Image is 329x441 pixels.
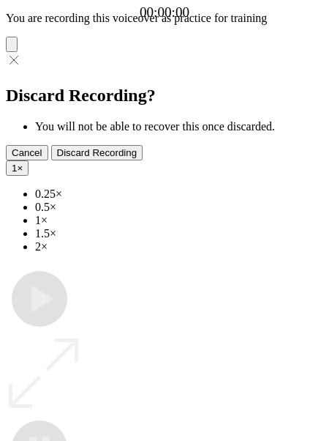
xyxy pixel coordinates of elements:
li: 0.25× [35,188,323,201]
li: 2× [35,240,323,253]
button: Cancel [6,145,48,160]
h2: Discard Recording? [6,86,323,105]
li: 1× [35,214,323,227]
button: 1× [6,160,29,176]
li: You will not be able to recover this once discarded. [35,120,323,133]
p: You are recording this voiceover as practice for training [6,12,323,25]
li: 0.5× [35,201,323,214]
a: 00:00:00 [140,4,189,21]
li: 1.5× [35,227,323,240]
button: Discard Recording [51,145,143,160]
span: 1 [12,163,17,174]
